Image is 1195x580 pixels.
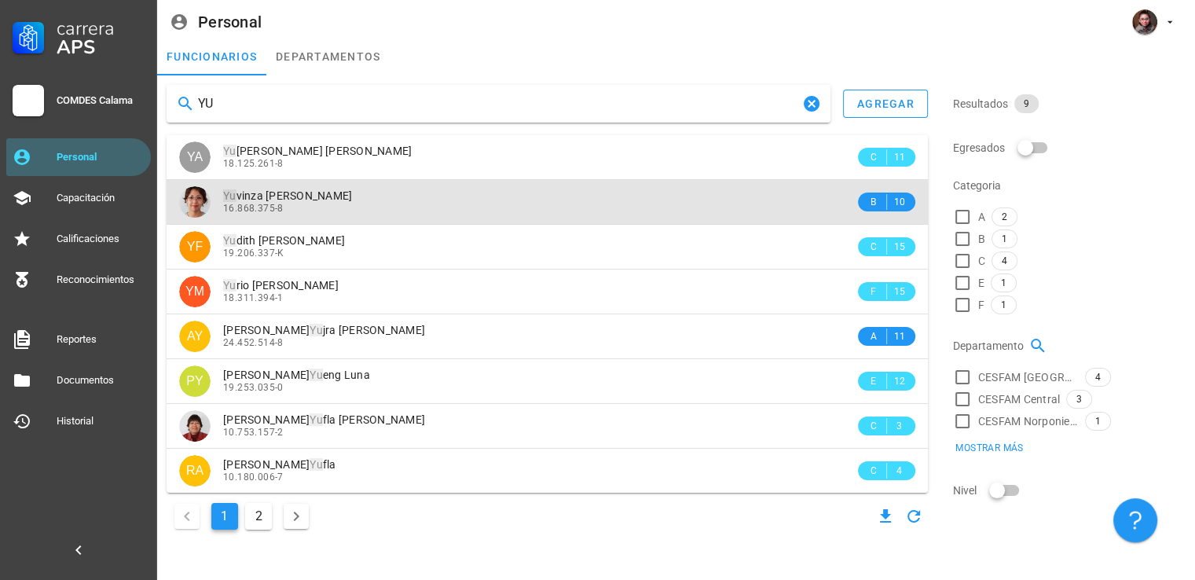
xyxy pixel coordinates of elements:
[179,276,211,307] div: avatar
[57,233,145,245] div: Calificaciones
[978,413,1079,429] span: CESFAM Norponiente
[187,231,203,262] span: YF
[223,472,284,483] span: 10.180.006-7
[186,365,203,397] span: PY
[6,261,151,299] a: Reconocimientos
[57,374,145,387] div: Documentos
[6,321,151,358] a: Reportes
[893,284,906,299] span: 15
[6,179,151,217] a: Capacitación
[893,418,906,434] span: 3
[978,297,984,313] span: F
[57,273,145,286] div: Reconocimientos
[57,19,145,38] div: Carrera
[185,276,204,307] span: YM
[978,253,985,269] span: C
[1002,230,1007,248] span: 1
[802,94,821,113] button: Clear
[223,413,425,426] span: [PERSON_NAME] fla [PERSON_NAME]
[893,149,906,165] span: 11
[945,437,1033,459] button: Mostrar más
[310,369,323,381] mark: Yu
[167,499,317,534] nav: Navegación de paginación
[867,194,880,210] span: B
[179,455,211,486] div: avatar
[198,91,799,116] input: Buscar funcionarios…
[867,239,880,255] span: C
[223,427,284,438] span: 10.753.157-2
[1076,391,1082,408] span: 3
[211,503,238,530] button: Página actual, página 1
[223,324,425,336] span: [PERSON_NAME] jra [PERSON_NAME]
[310,458,323,471] mark: Yu
[179,231,211,262] div: avatar
[978,209,985,225] span: A
[978,275,984,291] span: E
[867,149,880,165] span: C
[6,402,151,440] a: Historial
[223,292,284,303] span: 18.311.394-1
[893,194,906,210] span: 10
[57,94,145,107] div: COMDES Calama
[1132,9,1157,35] div: avatar
[223,458,336,471] span: [PERSON_NAME] fla
[1002,252,1007,270] span: 4
[867,284,880,299] span: F
[310,324,323,336] mark: Yu
[1095,413,1101,430] span: 1
[978,231,985,247] span: B
[953,85,1186,123] div: Resultados
[953,327,1186,365] div: Departamento
[893,329,906,344] span: 11
[57,38,145,57] div: APS
[953,472,1186,509] div: Nivel
[6,138,151,176] a: Personal
[893,239,906,255] span: 15
[187,321,203,352] span: AY
[310,413,323,426] mark: Yu
[856,97,915,110] div: agregar
[953,167,1186,204] div: Categoria
[198,13,262,31] div: Personal
[57,415,145,428] div: Historial
[179,410,211,442] div: avatar
[978,391,1061,407] span: CESFAM Central
[223,189,352,202] span: vinza [PERSON_NAME]
[867,373,880,389] span: E
[223,234,345,247] span: dith [PERSON_NAME]
[223,145,236,157] mark: Yu
[179,365,211,397] div: avatar
[955,442,1023,453] span: Mostrar más
[223,369,370,381] span: [PERSON_NAME] eng Luna
[1002,208,1007,226] span: 2
[6,220,151,258] a: Calificaciones
[867,418,880,434] span: C
[266,38,390,75] a: departamentos
[186,455,203,486] span: RA
[1095,369,1101,386] span: 4
[843,90,928,118] button: agregar
[953,129,1186,167] div: Egresados
[57,192,145,204] div: Capacitación
[284,504,309,529] button: Página siguiente
[223,279,236,292] mark: Yu
[867,463,880,479] span: C
[1001,274,1006,292] span: 1
[179,141,211,173] div: avatar
[245,503,272,530] button: Ir a la página 2
[57,151,145,163] div: Personal
[1001,296,1006,314] span: 1
[893,373,906,389] span: 12
[978,369,1079,385] span: CESFAM [GEOGRAPHIC_DATA]
[6,362,151,399] a: Documentos
[867,329,880,344] span: A
[223,234,236,247] mark: Yu
[223,158,284,169] span: 18.125.261-8
[223,382,284,393] span: 19.253.035-0
[187,141,203,173] span: YA
[223,279,339,292] span: rio [PERSON_NAME]
[893,463,906,479] span: 4
[179,321,211,352] div: avatar
[223,189,236,202] mark: Yu
[179,186,211,218] div: avatar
